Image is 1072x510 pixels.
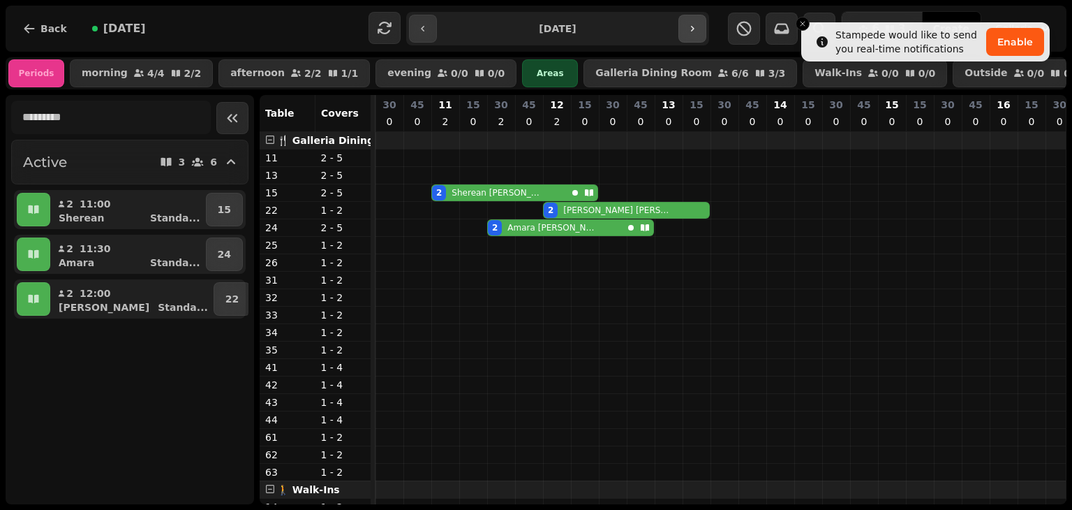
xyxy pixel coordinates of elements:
p: 1 - 4 [321,360,366,374]
button: Enable [986,28,1044,56]
p: 0 [998,115,1009,129]
p: 2 [551,115,563,129]
p: 0 [942,115,953,129]
button: 211:00ShereanStanda... [53,193,203,226]
p: 26 [265,256,310,270]
p: 0 [1054,115,1065,129]
p: 33 [265,308,310,322]
p: 0 [831,115,842,129]
p: 1 - 2 [321,256,366,270]
span: Table [265,108,295,119]
p: 22 [225,292,239,306]
p: 14 [773,98,787,112]
p: 34 [265,326,310,340]
p: 15 [801,98,814,112]
p: Standa ... [150,211,200,225]
p: 45 [969,98,982,112]
span: Covers [321,108,359,119]
p: 0 [412,115,423,129]
p: 2 - 5 [321,151,366,165]
p: Sherean [59,211,104,225]
p: Standa ... [158,300,208,314]
p: 2 - 5 [321,168,366,182]
p: 15 [913,98,926,112]
p: Amara [PERSON_NAME] [507,222,596,233]
span: [DATE] [103,23,146,34]
span: 🚶 Walk-Ins [277,484,340,495]
p: 15 [218,203,231,217]
button: 211:30AmaraStanda... [53,238,203,271]
p: 0 / 0 [1027,68,1045,78]
p: 2 [66,286,74,300]
p: 15 [1025,98,1038,112]
p: 0 / 0 [881,68,899,78]
p: 1 - 2 [321,291,366,305]
p: 45 [410,98,424,112]
p: 1 - 2 [321,326,366,340]
p: 16 [997,98,1010,112]
p: Amara [59,256,94,270]
p: 44 [265,413,310,427]
p: 1 - 4 [321,395,366,409]
div: 2 [436,187,442,198]
p: 2 / 2 [184,68,202,78]
p: 6 / 6 [731,68,749,78]
p: 30 [606,98,619,112]
p: 0 [914,115,925,129]
p: 1 - 2 [321,273,366,287]
p: 35 [265,343,310,357]
p: 0 [663,115,674,129]
div: Areas [522,59,578,87]
p: Sherean [PERSON_NAME] [452,187,540,198]
p: 11 [438,98,452,112]
p: evening [387,68,431,79]
p: 1 - 2 [321,308,366,322]
p: 0 [719,115,730,129]
p: 1 - 2 [321,238,366,252]
p: 1 - 2 [321,203,366,217]
p: 1 - 2 [321,465,366,479]
p: 45 [857,98,870,112]
p: 0 [468,115,479,129]
p: 0 [1026,115,1037,129]
p: 42 [265,378,310,392]
button: 212:00[PERSON_NAME]Standa... [53,282,211,316]
p: 0 [607,115,618,129]
p: 2 [440,115,451,129]
p: 1 - 4 [321,378,366,392]
p: 30 [382,98,396,112]
p: 61 [265,430,310,444]
p: [PERSON_NAME] [59,300,149,314]
p: 30 [1053,98,1066,112]
p: 2 - 5 [321,221,366,235]
span: 🍴 Galleria Dining Room [277,135,409,146]
p: 0 [635,115,646,129]
p: Galleria Dining Room [595,68,712,79]
p: 15 [466,98,479,112]
div: Stampede would like to send you real-time notifications [835,28,981,56]
p: 0 [775,115,786,129]
p: 30 [494,98,507,112]
div: Periods [8,59,64,87]
p: 15 [690,98,703,112]
p: 62 [265,448,310,462]
button: Galleria Dining Room6/63/3 [583,59,797,87]
p: 11:00 [80,197,111,211]
p: 3 / 3 [768,68,786,78]
p: 0 / 0 [451,68,468,78]
p: 1 / 1 [341,68,359,78]
p: 30 [941,98,954,112]
p: 0 [747,115,758,129]
p: 0 / 0 [488,68,505,78]
button: evening0/00/0 [375,59,516,87]
p: 0 [970,115,981,129]
p: 2 [66,242,74,256]
p: 0 [523,115,535,129]
p: morning [82,68,128,79]
p: [PERSON_NAME] [PERSON_NAME] [563,205,671,216]
button: 22 [214,282,251,316]
p: 22 [265,203,310,217]
span: Back [40,24,67,34]
p: 63 [265,465,310,479]
button: Close toast [796,17,810,31]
